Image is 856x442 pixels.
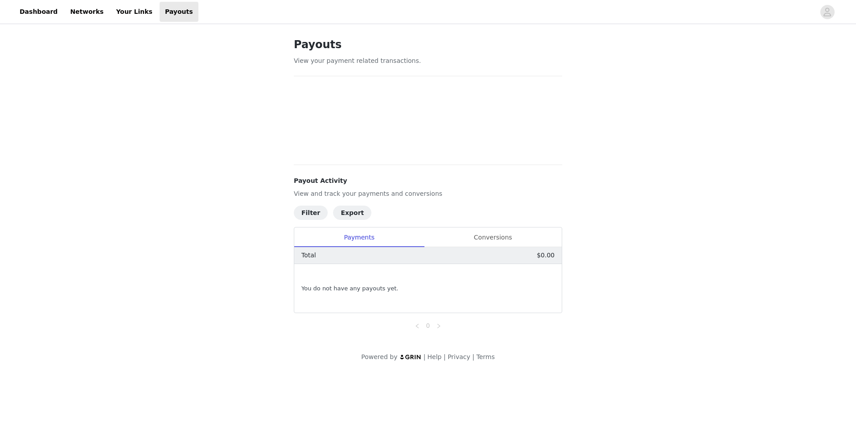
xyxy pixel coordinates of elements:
[294,56,562,66] p: View your payment related transactions.
[399,354,422,360] img: logo
[436,323,441,329] i: icon: right
[294,189,562,198] p: View and track your payments and conversions
[423,320,433,331] li: 0
[476,353,494,360] a: Terms
[111,2,158,22] a: Your Links
[448,353,470,360] a: Privacy
[160,2,198,22] a: Payouts
[537,251,555,260] p: $0.00
[823,5,831,19] div: avatar
[444,353,446,360] span: |
[412,320,423,331] li: Previous Page
[472,353,474,360] span: |
[433,320,444,331] li: Next Page
[333,206,371,220] button: Export
[294,176,562,186] h4: Payout Activity
[301,284,398,293] span: You do not have any payouts yet.
[423,321,433,330] a: 0
[415,323,420,329] i: icon: left
[294,227,424,248] div: Payments
[424,353,426,360] span: |
[14,2,63,22] a: Dashboard
[301,251,316,260] p: Total
[428,353,442,360] a: Help
[294,37,562,53] h1: Payouts
[361,353,397,360] span: Powered by
[65,2,109,22] a: Networks
[424,227,562,248] div: Conversions
[294,206,328,220] button: Filter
